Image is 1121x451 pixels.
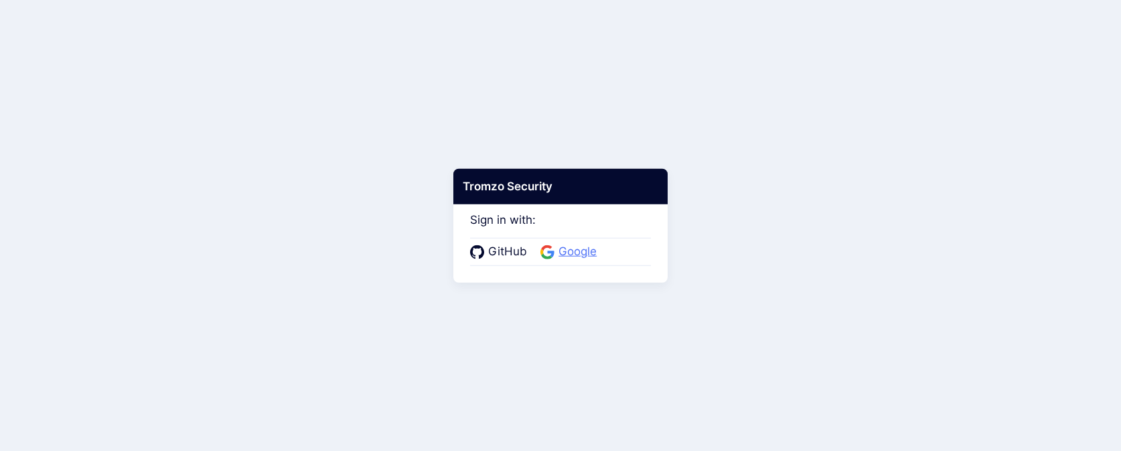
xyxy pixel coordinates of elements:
[484,243,531,261] span: GitHub
[554,243,601,261] span: Google
[470,243,531,261] a: GitHub
[453,168,668,204] div: Tromzo Security
[470,194,651,265] div: Sign in with:
[540,243,601,261] a: Google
